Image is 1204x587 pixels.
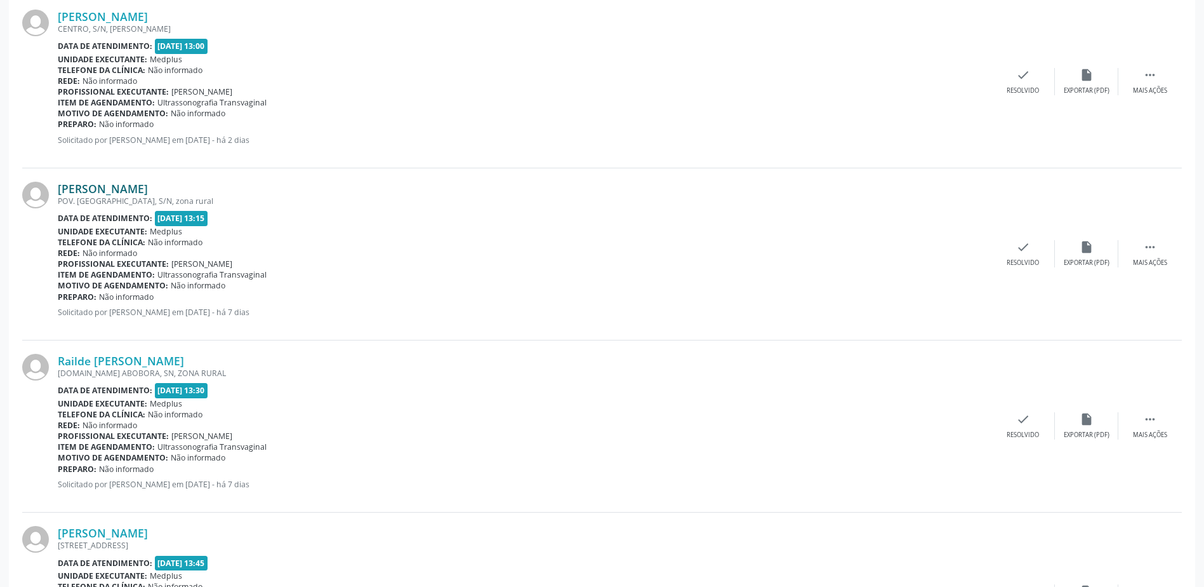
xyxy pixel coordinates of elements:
[99,292,154,302] span: Não informado
[58,135,991,145] p: Solicitado por [PERSON_NAME] em [DATE] - há 2 dias
[1064,431,1109,440] div: Exportar (PDF)
[58,540,991,551] div: [STREET_ADDRESS]
[148,237,202,248] span: Não informado
[58,420,80,431] b: Rede:
[1143,240,1157,254] i: 
[58,431,169,442] b: Profissional executante:
[171,259,232,269] span: [PERSON_NAME]
[1143,412,1157,426] i: 
[58,41,152,51] b: Data de atendimento:
[83,420,137,431] span: Não informado
[58,479,991,490] p: Solicitado por [PERSON_NAME] em [DATE] - há 7 dias
[1133,86,1167,95] div: Mais ações
[58,65,145,76] b: Telefone da clínica:
[22,182,49,208] img: img
[58,385,152,396] b: Data de atendimento:
[99,119,154,130] span: Não informado
[58,97,155,108] b: Item de agendamento:
[58,259,169,269] b: Profissional executante:
[171,280,225,291] span: Não informado
[155,211,208,226] span: [DATE] 13:15
[155,39,208,53] span: [DATE] 13:00
[1016,68,1030,82] i: check
[58,292,96,302] b: Preparo:
[150,226,182,237] span: Medplus
[1080,412,1094,426] i: insert_drive_file
[150,54,182,65] span: Medplus
[58,570,147,581] b: Unidade executante:
[171,452,225,463] span: Não informado
[58,307,991,318] p: Solicitado por [PERSON_NAME] em [DATE] - há 7 dias
[58,54,147,65] b: Unidade executante:
[1080,240,1094,254] i: insert_drive_file
[1007,86,1039,95] div: Resolvido
[157,97,267,108] span: Ultrassonografia Transvaginal
[58,409,145,420] b: Telefone da clínica:
[171,431,232,442] span: [PERSON_NAME]
[155,556,208,570] span: [DATE] 13:45
[83,248,137,259] span: Não informado
[1016,412,1030,426] i: check
[148,409,202,420] span: Não informado
[1080,68,1094,82] i: insert_drive_file
[1007,259,1039,267] div: Resolvido
[148,65,202,76] span: Não informado
[58,452,168,463] b: Motivo de agendamento:
[58,442,155,452] b: Item de agendamento:
[58,280,168,291] b: Motivo de agendamento:
[58,24,991,34] div: CENTRO, S/N, [PERSON_NAME]
[157,269,267,280] span: Ultrassonografia Transvaginal
[58,354,184,368] a: Railde [PERSON_NAME]
[58,86,169,97] b: Profissional executante:
[58,226,147,237] b: Unidade executante:
[1064,86,1109,95] div: Exportar (PDF)
[58,464,96,475] b: Preparo:
[58,248,80,259] b: Rede:
[150,570,182,581] span: Medplus
[22,526,49,553] img: img
[58,10,148,24] a: [PERSON_NAME]
[58,182,148,196] a: [PERSON_NAME]
[58,196,991,206] div: POV. [GEOGRAPHIC_DATA], S/N, zona rural
[58,237,145,248] b: Telefone da clínica:
[1143,68,1157,82] i: 
[155,383,208,398] span: [DATE] 13:30
[1007,431,1039,440] div: Resolvido
[171,86,232,97] span: [PERSON_NAME]
[22,354,49,381] img: img
[22,10,49,36] img: img
[58,108,168,119] b: Motivo de agendamento:
[1016,240,1030,254] i: check
[1064,259,1109,267] div: Exportar (PDF)
[58,526,148,540] a: [PERSON_NAME]
[99,464,154,475] span: Não informado
[58,119,96,130] b: Preparo:
[58,269,155,280] b: Item de agendamento:
[58,213,152,224] b: Data de atendimento:
[58,76,80,86] b: Rede:
[83,76,137,86] span: Não informado
[58,398,147,409] b: Unidade executante:
[58,368,991,379] div: [DOMAIN_NAME] ABOBORA, SN, ZONA RURAL
[171,108,225,119] span: Não informado
[58,558,152,569] b: Data de atendimento:
[1133,431,1167,440] div: Mais ações
[150,398,182,409] span: Medplus
[1133,259,1167,267] div: Mais ações
[157,442,267,452] span: Ultrassonografia Transvaginal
